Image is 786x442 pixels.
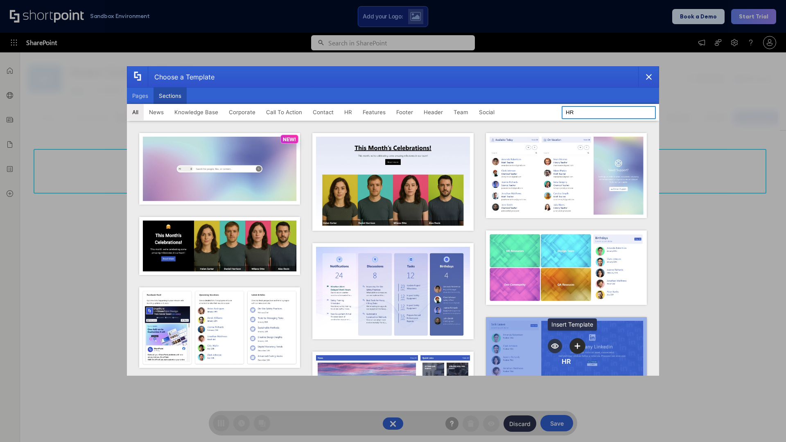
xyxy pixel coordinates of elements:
button: Features [357,104,391,120]
button: Social [474,104,500,120]
button: News [144,104,169,120]
button: Contact [307,104,339,120]
button: Team [448,104,474,120]
div: HR [562,357,571,365]
button: Sections [154,88,187,104]
div: template selector [127,66,659,376]
button: Header [418,104,448,120]
div: Choose a Template [148,67,215,87]
p: NEW! [283,136,296,142]
button: Footer [391,104,418,120]
button: Knowledge Base [169,104,224,120]
button: All [127,104,144,120]
input: Search [562,106,656,119]
iframe: Chat Widget [745,403,786,442]
button: HR [339,104,357,120]
button: Call To Action [261,104,307,120]
button: Pages [127,88,154,104]
button: Corporate [224,104,261,120]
